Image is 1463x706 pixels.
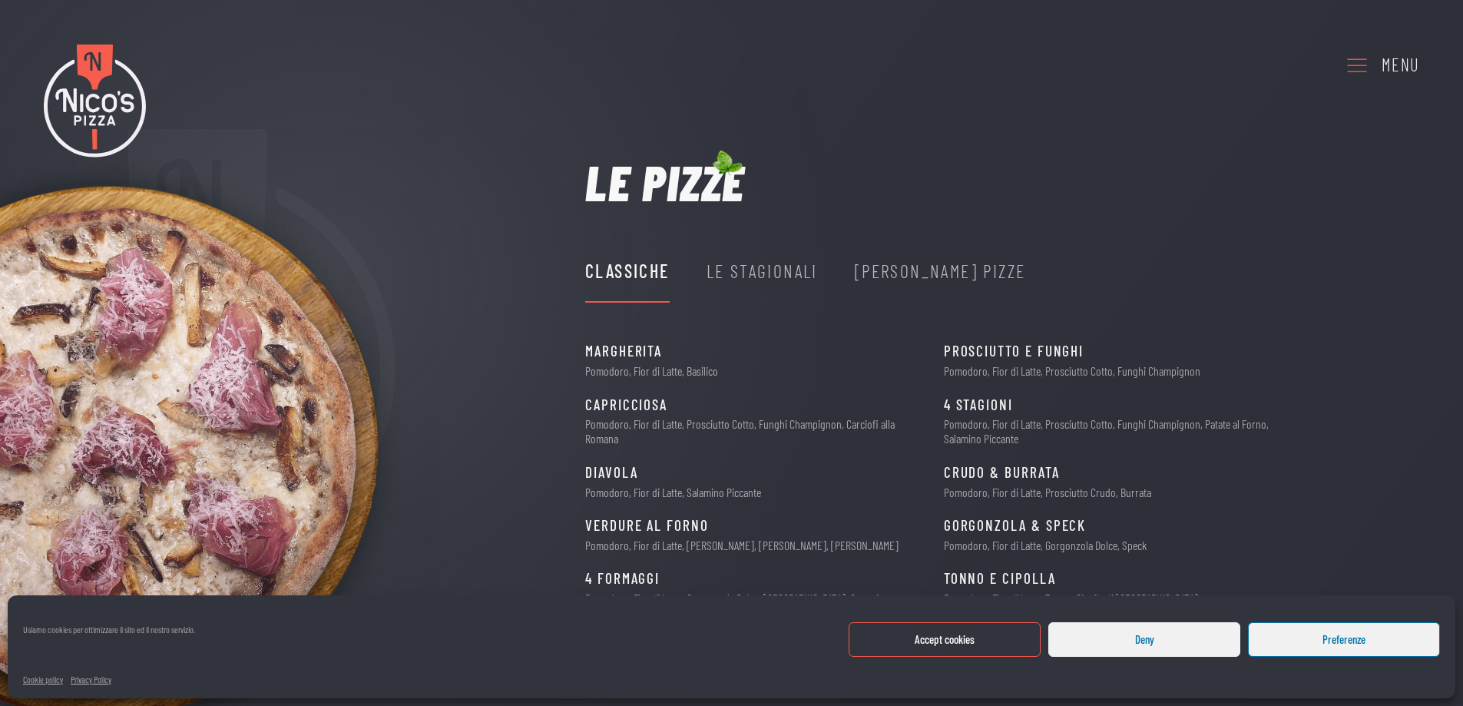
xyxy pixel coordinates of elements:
[944,393,1013,417] span: 4 Stagioni
[585,257,670,286] div: Classiche
[585,461,637,485] span: Diavola
[585,416,915,446] p: Pomodoro, Fior di Latte, Prosciutto Cotto, Funghi Champignon, Carciofi alla Romana
[23,672,63,687] a: Cookie policy
[71,672,111,687] a: Privacy Policy
[944,461,1060,485] span: CRUDO & BURRATA
[585,591,915,620] p: Pomodoro, Fior di Latte, Gorgonzola Dolce, [GEOGRAPHIC_DATA], Grana in Cottura
[944,514,1087,538] span: Gorgonzola & Speck
[849,622,1041,657] button: Accept cookies
[944,340,1084,363] span: Prosciutto e Funghi
[23,622,195,653] div: Usiamo cookies per ottimizzare il sito ed il nostro servizio.
[944,485,1151,499] p: Pomodoro, Fior di Latte, Prosciutto Crudo, Burrata
[585,485,761,499] p: Pomodoro, Fior di Latte, Salamino Piccante
[944,538,1147,552] p: Pomodoro, Fior di Latte, Gorgonzola Dolce, Speck
[585,567,660,591] span: 4 Formaggi
[585,393,667,417] span: Capricciosa
[44,44,146,157] img: Nico's Pizza Logo Colori
[1382,51,1418,79] div: Menu
[1345,44,1418,86] a: Menu
[944,591,1198,605] p: Pomodoro, Fior di Latte, Tonno, Cipolla di [GEOGRAPHIC_DATA]
[585,157,745,207] h1: Le pizze
[944,416,1273,446] p: Pomodoro, Fior di Latte, Prosciutto Cotto, Funghi Champignon, Patate al Forno, Salamino Piccante
[1048,622,1240,657] button: Deny
[585,538,899,552] p: Pomodoro, Fior di Latte, [PERSON_NAME], [PERSON_NAME], [PERSON_NAME]
[585,363,718,378] p: Pomodoro, Fior di Latte, Basilico
[707,257,818,286] div: Le Stagionali
[944,567,1056,591] span: Tonno e Cipolla
[944,363,1200,378] p: Pomodoro, Fior di Latte, Prosciutto Cotto, Funghi Champignon
[855,257,1026,286] div: [PERSON_NAME] Pizze
[1248,622,1440,657] button: Preferenze
[585,514,709,538] span: Verdure al Forno
[585,340,662,363] span: Margherita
